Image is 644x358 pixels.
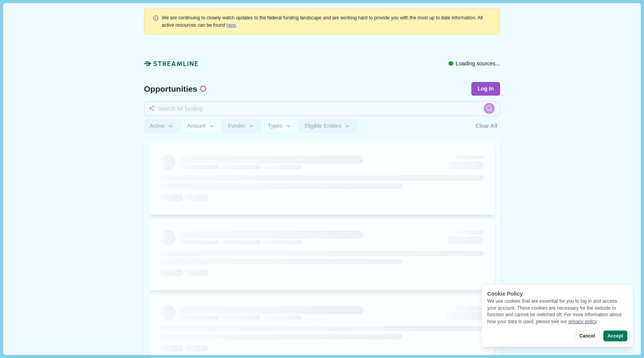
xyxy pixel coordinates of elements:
[144,119,180,133] button: Active
[575,331,599,341] button: Cancel
[144,101,500,116] input: Search for funding
[162,14,492,29] div: .
[262,119,298,133] button: Types
[569,319,597,324] a: privacy policy
[487,298,627,325] div: We use cookies that are essential for you to log in and access your account. These cookies are ne...
[299,119,356,133] button: Eligible Entities
[487,291,523,297] span: Cookie Policy
[471,82,500,96] button: Log In
[305,123,341,129] span: Eligible Entities
[228,123,245,129] span: Funder
[162,15,483,27] span: We are continuing to closely watch updates to the federal funding landscape and are working hard ...
[456,60,500,68] span: Loading sources...
[222,119,260,133] button: Funder
[150,123,164,129] span: Active
[268,123,282,129] span: Types
[181,119,221,133] button: Amount
[144,85,197,93] span: Opportunities
[473,119,500,133] button: Clear All
[187,123,206,129] span: Amount
[226,22,236,28] a: here
[603,331,627,341] button: Accept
